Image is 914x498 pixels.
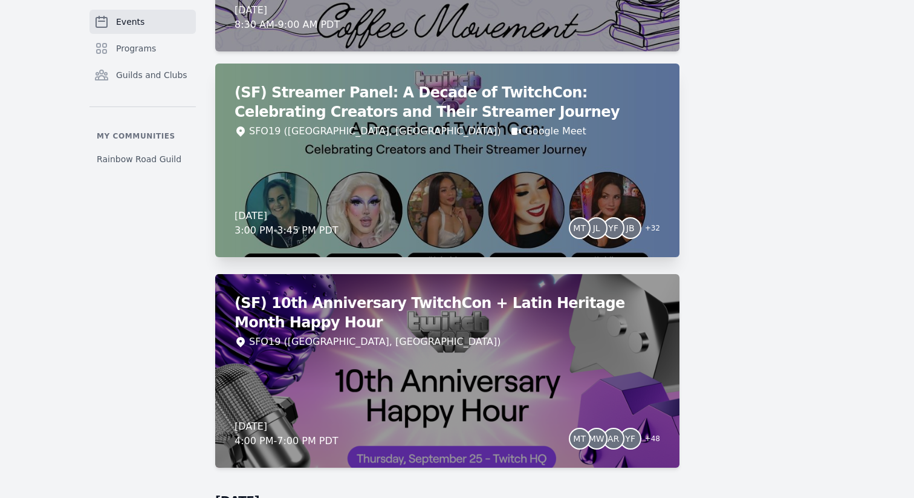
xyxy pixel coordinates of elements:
[89,10,196,170] nav: Sidebar
[249,335,501,349] div: SFO19 ([GEOGRAPHIC_DATA], [GEOGRAPHIC_DATA])
[593,224,600,232] span: JL
[89,148,196,170] a: Rainbow Road Guild
[573,224,586,232] span: MT
[235,83,660,122] h2: (SF) Streamer Panel: A Decade of TwitchCon: Celebrating Creators and Their Streamer Journey
[625,434,635,443] span: YF
[608,224,618,232] span: YF
[116,16,144,28] span: Events
[249,124,501,139] div: SFO19 ([GEOGRAPHIC_DATA], [GEOGRAPHIC_DATA])
[589,434,604,443] span: MW
[235,209,339,238] div: [DATE] 3:00 PM - 3:45 PM PDT
[525,124,586,139] a: Google Meet
[215,274,679,468] a: (SF) 10th Anniversary TwitchCon + Latin Heritage Month Happy HourSFO19 ([GEOGRAPHIC_DATA], [GEOGR...
[89,63,196,87] a: Guilds and Clubs
[638,221,660,238] span: + 32
[608,434,619,443] span: AR
[116,69,187,81] span: Guilds and Clubs
[235,419,339,448] div: [DATE] 4:00 PM - 7:00 PM PDT
[573,434,586,443] span: MT
[638,431,660,448] span: + 48
[89,36,196,61] a: Programs
[235,3,340,32] div: [DATE] 8:30 AM - 9:00 AM PDT
[89,10,196,34] a: Events
[626,224,635,232] span: JB
[89,131,196,141] p: My communities
[116,42,156,54] span: Programs
[215,64,679,257] a: (SF) Streamer Panel: A Decade of TwitchCon: Celebrating Creators and Their Streamer JourneySFO19 ...
[97,153,181,165] span: Rainbow Road Guild
[235,293,660,332] h2: (SF) 10th Anniversary TwitchCon + Latin Heritage Month Happy Hour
